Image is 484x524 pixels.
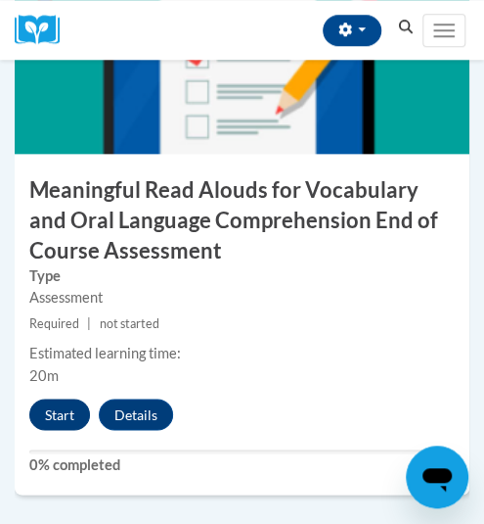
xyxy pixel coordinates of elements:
h3: Meaningful Read Alouds for Vocabulary and Oral Language Comprehension End of Course Assessment [15,175,469,265]
iframe: Button to launch messaging window [406,446,468,508]
button: Details [99,399,173,430]
div: Estimated learning time: [29,343,455,364]
button: Start [29,399,90,430]
span: 20m [29,366,59,383]
span: not started [99,316,158,331]
label: Type [29,265,455,287]
img: Logo brand [15,15,73,45]
a: Cox Campus [15,15,73,45]
div: Assessment [29,287,455,309]
button: Account Settings [323,15,381,46]
span: | [87,316,91,331]
label: 0% completed [29,453,455,475]
span: Required [29,316,79,331]
button: Search [391,16,420,39]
